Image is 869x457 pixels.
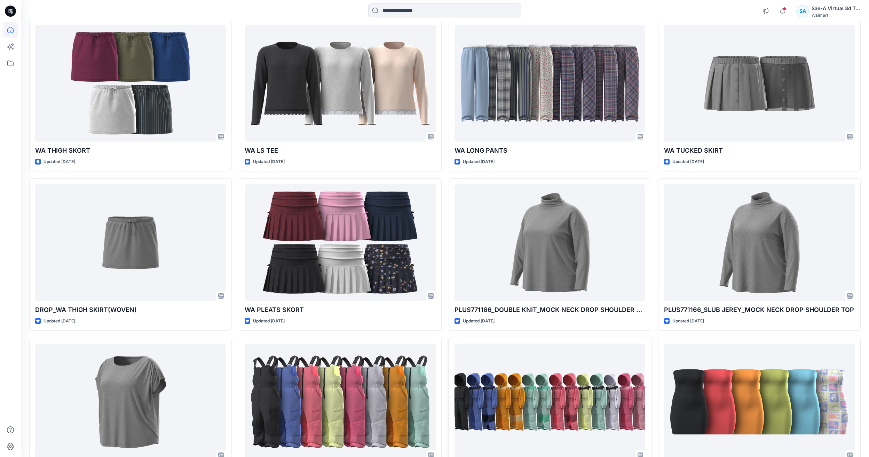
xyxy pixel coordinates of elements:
[664,146,855,155] p: WA TUCKED SKIRT
[463,158,495,166] p: Updated [DATE]
[455,146,645,155] p: WA LONG PANTS
[664,25,855,142] a: WA TUCKED SKIRT
[35,305,226,315] p: DROP_WA THIGH SKIRT(WOVEN)
[245,184,435,301] a: WA PLEATS SKORT
[812,13,860,18] div: Walmart
[253,318,285,325] p: Updated [DATE]
[672,158,704,166] p: Updated [DATE]
[245,146,435,155] p: WA LS TEE
[455,305,645,315] p: PLUS771166_DOUBLE KNIT_MOCK NECK DROP SHOULDER TOP
[672,318,704,325] p: Updated [DATE]
[35,25,226,142] a: WA THIGH SKORT
[35,184,226,301] a: DROP_WA THIGH SKIRT(WOVEN)
[796,5,809,17] div: SA
[664,305,855,315] p: PLUS771166_SLUB JEREY_MOCK NECK DROP SHOULDER TOP
[664,184,855,301] a: PLUS771166_SLUB JEREY_MOCK NECK DROP SHOULDER TOP
[463,318,495,325] p: Updated [DATE]
[253,158,285,166] p: Updated [DATE]
[44,318,75,325] p: Updated [DATE]
[44,158,75,166] p: Updated [DATE]
[35,146,226,155] p: WA THIGH SKORT
[245,305,435,315] p: WA PLEATS SKORT
[812,4,860,13] div: Sae-A Virtual 3d Team
[455,25,645,142] a: WA LONG PANTS
[455,184,645,301] a: PLUS771166_DOUBLE KNIT_MOCK NECK DROP SHOULDER TOP
[245,25,435,142] a: WA LS TEE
